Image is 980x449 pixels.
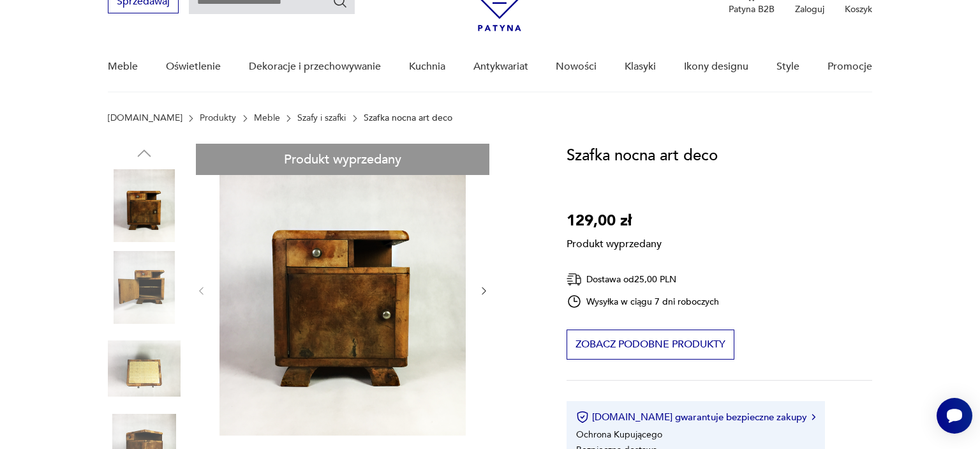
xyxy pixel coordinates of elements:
a: Dekoracje i przechowywanie [249,42,381,91]
p: Produkt wyprzedany [567,233,662,251]
div: Wysyłka w ciągu 7 dni roboczych [567,294,720,309]
a: Promocje [828,42,872,91]
button: Zobacz podobne produkty [567,330,734,360]
a: Meble [254,113,280,123]
a: Kuchnia [409,42,445,91]
h1: Szafka nocna art deco [567,144,718,168]
p: Szafka nocna art deco [364,113,452,123]
a: Szafy i szafki [297,113,346,123]
img: Ikona certyfikatu [576,411,589,423]
a: Style [776,42,799,91]
button: [DOMAIN_NAME] gwarantuje bezpieczne zakupy [576,411,815,423]
a: Antykwariat [473,42,528,91]
iframe: Smartsupp widget button [937,398,972,434]
div: Dostawa od 25,00 PLN [567,271,720,287]
a: Meble [108,42,138,91]
li: Ochrona Kupującego [576,429,662,441]
a: Ikony designu [684,42,748,91]
p: Koszyk [845,3,872,15]
a: [DOMAIN_NAME] [108,113,182,123]
a: Nowości [556,42,597,91]
p: Patyna B2B [729,3,775,15]
p: Zaloguj [795,3,824,15]
a: Klasyki [625,42,656,91]
a: Oświetlenie [166,42,221,91]
a: Produkty [200,113,236,123]
p: 129,00 zł [567,209,662,233]
img: Ikona dostawy [567,271,582,287]
img: Ikona strzałki w prawo [812,414,815,420]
